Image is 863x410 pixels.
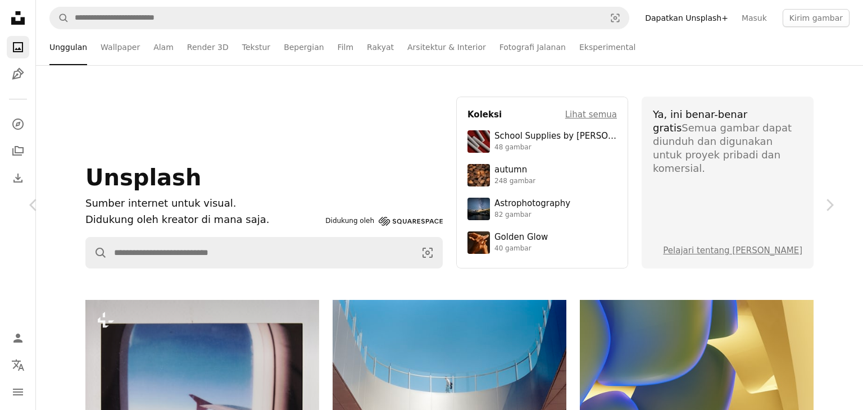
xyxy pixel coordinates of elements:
a: Ilustrasi [7,63,29,85]
div: Golden Glow [494,232,548,243]
a: Bentuk organik abstrak dengan gradien biru dan kuning [580,372,814,382]
button: Kirim gambar [783,9,850,27]
img: premium_photo-1754759085924-d6c35cb5b7a4 [467,231,490,254]
a: Eksperimental [579,29,635,65]
a: Masuk [735,9,774,27]
a: Arsitektur & Interior [407,29,486,65]
a: autumn248 gambar [467,164,617,186]
a: Arsitektur modern dengan seseorang di balkon [333,372,566,382]
a: Astrophotography82 gambar [467,198,617,220]
button: Pencarian di Unsplash [86,238,107,268]
h1: Sumber internet untuk visual. [85,195,321,212]
a: School Supplies by [PERSON_NAME]48 gambar [467,130,617,153]
a: Fotografi Jalanan [499,29,566,65]
div: 40 gambar [494,244,548,253]
a: Berikutnya [796,151,863,259]
div: 48 gambar [494,143,617,152]
a: Rakyat [367,29,394,65]
a: Masuk/Daftar [7,327,29,349]
div: Semua gambar dapat diunduh dan digunakan untuk proyek pribadi dan komersial. [653,108,802,175]
form: Temuka visual di seluruh situs [85,237,443,268]
a: Pelajari tentang [PERSON_NAME] [663,245,802,256]
button: Menu [7,381,29,403]
a: Koleksi [7,140,29,162]
button: Pencarian visual [413,238,442,268]
a: Lihat semua [565,108,617,121]
p: Didukung oleh kreator di mana saja. [85,212,321,228]
a: Golden Glow40 gambar [467,231,617,254]
button: Bahasa [7,354,29,376]
a: Didukung oleh [325,215,443,228]
img: premium_photo-1715107534993-67196b65cde7 [467,130,490,153]
a: Alam [153,29,174,65]
div: autumn [494,165,535,176]
div: 248 gambar [494,177,535,186]
a: Wallpaper [101,29,140,65]
h4: Koleksi [467,108,502,121]
div: 82 gambar [494,211,570,220]
img: photo-1538592487700-be96de73306f [467,198,490,220]
button: Pencarian di Unsplash [50,7,69,29]
span: Unsplash [85,165,201,190]
div: School Supplies by [PERSON_NAME] [494,131,617,142]
a: Film [338,29,353,65]
button: Pencarian visual [602,7,629,29]
a: Render 3D [187,29,229,65]
a: Tekstur [242,29,270,65]
div: Astrophotography [494,198,570,209]
a: Bepergian [284,29,324,65]
img: photo-1637983927634-619de4ccecac [467,164,490,186]
a: Jelajahi [7,113,29,135]
a: Dapatkan Unsplash+ [638,9,735,27]
span: Ya, ini benar-benar gratis [653,108,747,134]
form: Temuka visual di seluruh situs [49,7,629,29]
a: Foto [7,36,29,58]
